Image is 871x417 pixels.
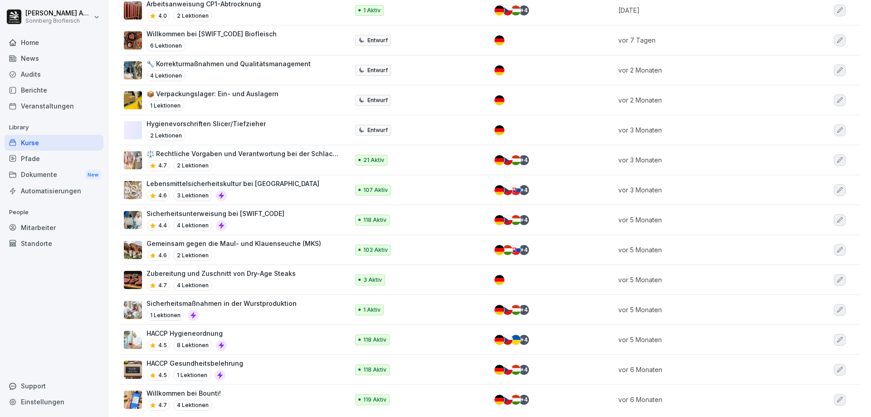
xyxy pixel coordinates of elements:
[494,305,504,315] img: de.svg
[147,299,297,308] p: Sicherheitsmaßnahmen in der Wurstproduktion
[5,98,103,114] a: Veranstaltungen
[147,388,221,398] p: Willkommen bei Bounti!
[618,35,787,45] p: vor 7 Tagen
[5,82,103,98] a: Berichte
[158,371,167,379] p: 4.5
[363,156,384,164] p: 21 Aktiv
[124,211,142,229] img: bvgi5s23nmzwngfih7cf5uu4.png
[618,5,787,15] p: [DATE]
[5,394,103,410] a: Einstellungen
[511,365,521,375] img: hu.svg
[618,365,787,374] p: vor 6 Monaten
[363,216,387,224] p: 118 Aktiv
[363,396,387,404] p: 119 Aktiv
[363,366,387,374] p: 118 Aktiv
[503,305,513,315] img: cz.svg
[511,305,521,315] img: hu.svg
[124,361,142,379] img: ghfvew1z2tg9fwq39332dduv.png
[124,391,142,409] img: xh3bnih80d1pxcetv9zsuevg.png
[494,365,504,375] img: de.svg
[147,269,296,278] p: Zubereitung und Zuschnitt von Dry-Age Steaks
[618,245,787,255] p: vor 5 Monaten
[124,331,142,349] img: xrzzrx774ak4h3u8hix93783.png
[367,126,388,134] p: Entwurf
[494,35,504,45] img: de.svg
[5,34,103,50] a: Home
[25,10,92,17] p: [PERSON_NAME] Anibas
[147,89,279,98] p: 📦 Verpackungslager: Ein- und Auslagern
[147,310,184,321] p: 1 Lektionen
[158,281,167,289] p: 4.7
[124,241,142,259] img: v5xfj2ee6dkih8wmb5im9fg5.png
[158,401,167,409] p: 4.7
[494,395,504,405] img: de.svg
[5,183,103,199] a: Automatisierungen
[147,59,311,69] p: 🔧 Korrekturmaßnahmen und Qualitätsmanagement
[5,151,103,167] a: Pfade
[25,18,92,24] p: Sonnberg Biofleisch
[503,245,513,255] img: hu.svg
[494,125,504,135] img: de.svg
[173,370,211,381] p: 1 Lektionen
[147,40,186,51] p: 6 Lektionen
[124,1,142,20] img: mphigpm8jrcai41dtx68as7p.png
[147,70,186,81] p: 4 Lektionen
[494,155,504,165] img: de.svg
[158,12,167,20] p: 4.0
[173,250,212,261] p: 2 Lektionen
[519,155,529,165] div: + 4
[85,170,101,180] div: New
[618,275,787,285] p: vor 5 Monaten
[124,271,142,289] img: sqrj57kadzcygxdz83cglww4.png
[519,335,529,345] div: + 4
[5,50,103,66] a: News
[124,301,142,319] img: zsyqtckr062lfh3n5688yla6.png
[363,246,388,254] p: 103 Aktiv
[147,100,184,111] p: 1 Lektionen
[158,251,167,260] p: 4.6
[124,181,142,199] img: fel7zw93n786o3hrlxxj0311.png
[618,395,787,404] p: vor 6 Monaten
[147,209,284,218] p: Sicherheitsunterweisung bei [SWIFT_CODE]
[618,215,787,225] p: vor 5 Monaten
[158,221,167,230] p: 4.4
[5,167,103,183] div: Dokumente
[173,160,212,171] p: 2 Lektionen
[511,5,521,15] img: hu.svg
[173,280,212,291] p: 4 Lektionen
[519,245,529,255] div: + 4
[519,5,529,15] div: + 4
[5,135,103,151] a: Kurse
[494,335,504,345] img: de.svg
[511,245,521,255] img: sk.svg
[5,120,103,135] p: Library
[511,155,521,165] img: hu.svg
[367,66,388,74] p: Entwurf
[618,95,787,105] p: vor 2 Monaten
[519,215,529,225] div: + 4
[503,215,513,225] img: cz.svg
[5,235,103,251] a: Standorte
[363,336,387,344] p: 118 Aktiv
[147,179,319,188] p: Lebensmittelsicherheitskultur bei [GEOGRAPHIC_DATA]
[158,191,167,200] p: 4.6
[503,365,513,375] img: cz.svg
[173,10,212,21] p: 2 Lektionen
[5,66,103,82] a: Audits
[173,190,212,201] p: 3 Lektionen
[618,305,787,314] p: vor 5 Monaten
[519,185,529,195] div: + 4
[494,245,504,255] img: de.svg
[618,185,787,195] p: vor 3 Monaten
[363,306,381,314] p: 1 Aktiv
[5,220,103,235] a: Mitarbeiter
